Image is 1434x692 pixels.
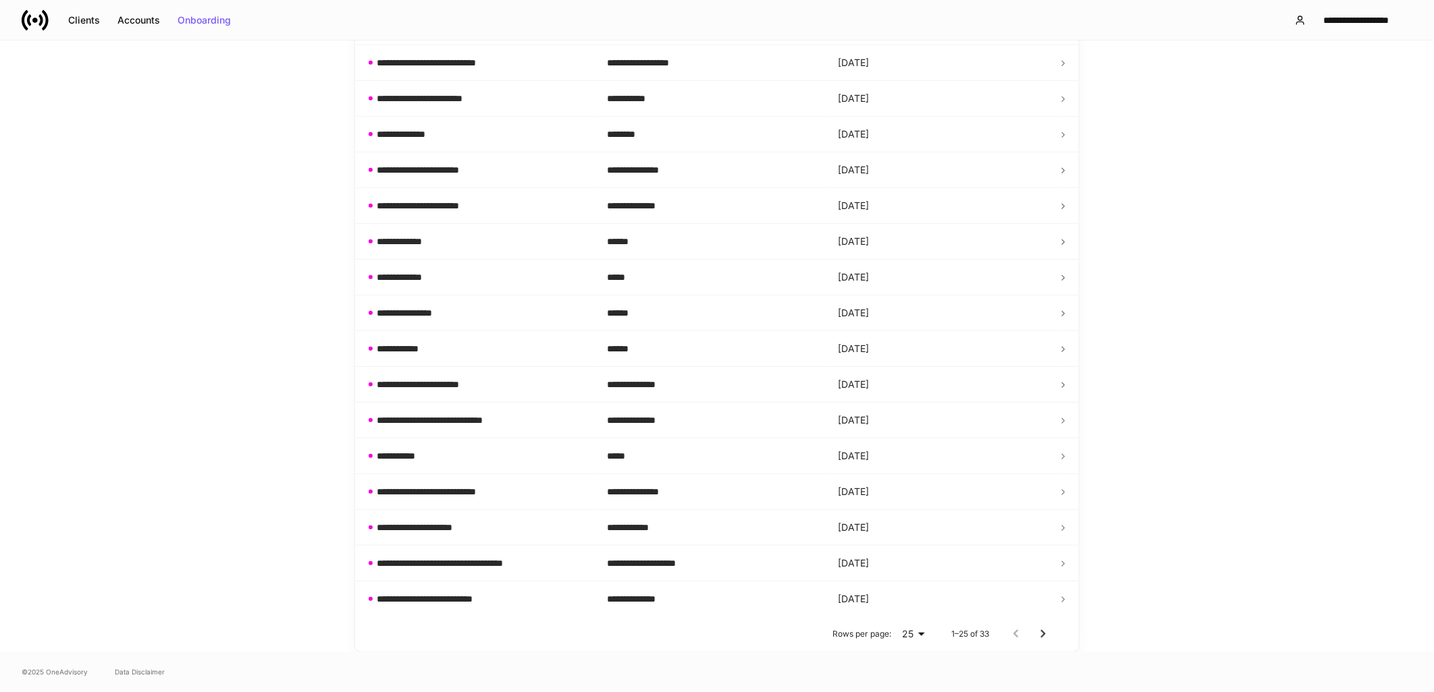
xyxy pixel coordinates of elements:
[827,331,1058,367] td: [DATE]
[827,403,1058,438] td: [DATE]
[169,9,240,31] button: Onboarding
[827,81,1058,117] td: [DATE]
[22,666,88,677] span: © 2025 OneAdvisory
[827,224,1058,260] td: [DATE]
[109,9,169,31] button: Accounts
[68,16,100,25] div: Clients
[178,16,231,25] div: Onboarding
[827,188,1058,224] td: [DATE]
[827,546,1058,581] td: [DATE]
[897,627,930,641] div: 25
[827,367,1058,403] td: [DATE]
[827,117,1058,152] td: [DATE]
[827,474,1058,510] td: [DATE]
[1030,621,1057,647] button: Go to next page
[827,152,1058,188] td: [DATE]
[59,9,109,31] button: Clients
[827,260,1058,295] td: [DATE]
[951,629,989,639] p: 1–25 of 33
[115,666,165,677] a: Data Disclaimer
[827,438,1058,474] td: [DATE]
[832,629,891,639] p: Rows per page:
[827,295,1058,331] td: [DATE]
[827,581,1058,617] td: [DATE]
[827,45,1058,81] td: [DATE]
[827,510,1058,546] td: [DATE]
[117,16,160,25] div: Accounts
